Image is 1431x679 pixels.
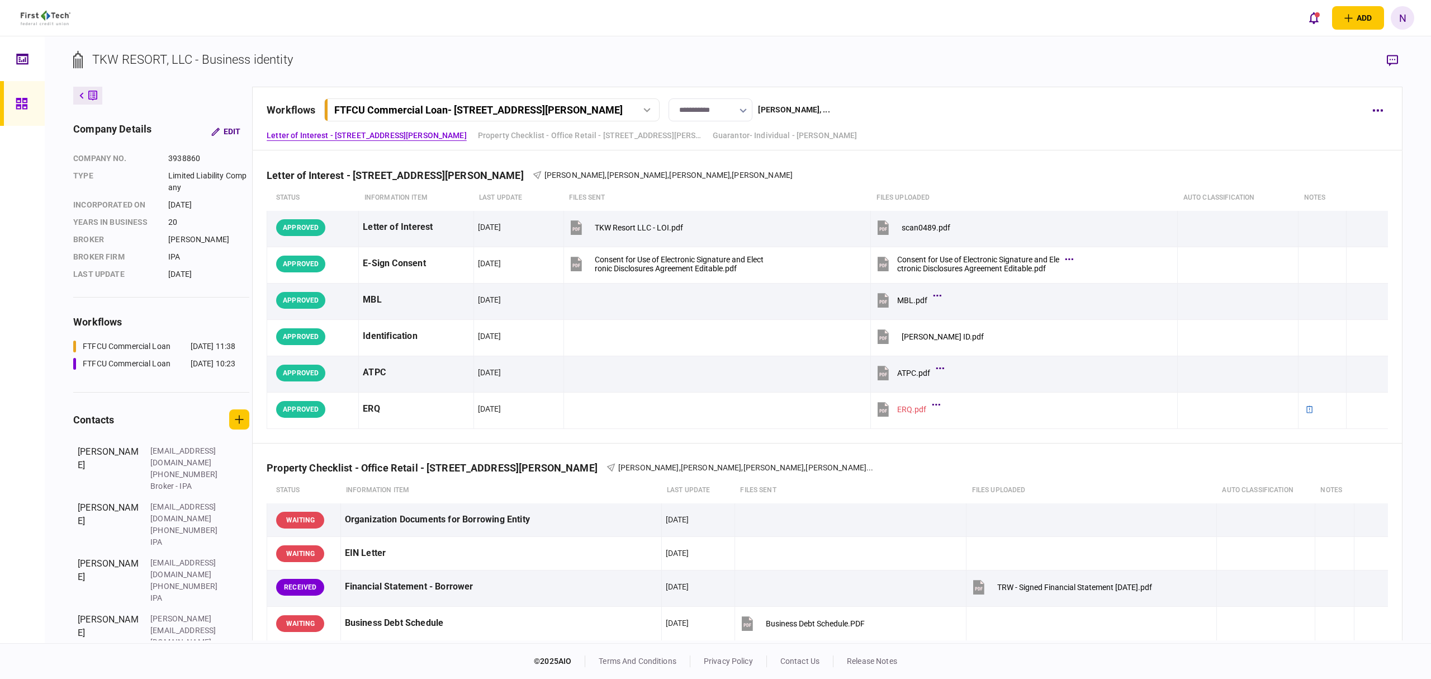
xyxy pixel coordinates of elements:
[267,185,359,211] th: status
[150,592,223,604] div: IPA
[847,657,897,666] a: release notes
[340,478,661,503] th: Information item
[970,574,1152,600] button: TRW - Signed Financial Statement 3-6-25.pdf
[1216,478,1315,503] th: auto classification
[875,397,937,422] button: ERQ.pdf
[345,574,657,600] div: Financial Statement - Borrower
[568,251,764,276] button: Consent for Use of Electronic Signature and Electronic Disclosures Agreement Editable.pdf
[276,256,325,272] div: APPROVED
[150,557,223,581] div: [EMAIL_ADDRESS][DOMAIN_NAME]
[78,557,139,604] div: [PERSON_NAME]
[1299,185,1347,211] th: notes
[875,324,984,349] button: Tom White ID.pdf
[866,462,873,474] span: ...
[666,617,689,629] div: [DATE]
[202,121,249,142] button: Edit
[607,171,668,180] span: [PERSON_NAME]
[73,251,157,263] div: broker firm
[478,294,501,305] div: [DATE]
[902,223,950,232] div: scan0489.pdf
[1391,6,1414,30] div: N
[704,657,753,666] a: privacy policy
[73,341,235,352] a: FTFCU Commercial Loan[DATE] 11:38
[73,234,157,246] div: Broker
[73,412,114,427] div: contacts
[363,397,469,422] div: ERQ
[83,341,170,352] div: FTFCU Commercial Loan
[359,185,473,211] th: Information item
[276,328,325,345] div: APPROVED
[563,185,870,211] th: files sent
[276,365,325,381] div: APPROVED
[875,360,941,385] button: ATPC.pdf
[478,258,501,269] div: [DATE]
[666,514,689,525] div: [DATE]
[739,611,865,636] button: Business Debt Schedule.PDF
[679,463,681,472] span: ,
[732,171,793,180] span: [PERSON_NAME]
[276,545,324,562] div: WAITING
[334,104,623,116] div: FTFCU Commercial Loan - [STREET_ADDRESS][PERSON_NAME]
[667,171,669,180] span: ,
[150,581,223,592] div: [PHONE_NUMBER]
[666,548,689,559] div: [DATE]
[758,104,830,116] div: [PERSON_NAME] , ...
[1332,6,1384,30] button: open adding identity options
[661,478,735,503] th: last update
[766,619,865,628] div: Business Debt Schedule.PDF
[666,581,689,592] div: [DATE]
[534,656,585,667] div: © 2025 AIO
[73,314,249,329] div: workflows
[713,130,857,142] a: Guarantor- Individual - [PERSON_NAME]
[681,463,742,472] span: [PERSON_NAME]
[544,171,605,180] span: [PERSON_NAME]
[735,478,966,503] th: files sent
[276,219,325,236] div: APPROVED
[276,512,324,529] div: WAITING
[78,445,139,492] div: [PERSON_NAME]
[276,292,325,309] div: APPROVED
[168,199,249,211] div: [DATE]
[78,501,139,548] div: [PERSON_NAME]
[897,255,1059,273] div: Consent for Use of Electronic Signature and Electronic Disclosures Agreement Editable.pdf
[363,287,469,313] div: MBL
[478,367,501,378] div: [DATE]
[150,480,223,492] div: Broker - IPA
[150,469,223,480] div: [PHONE_NUMBER]
[73,358,235,370] a: FTFCU Commercial Loan[DATE] 10:23
[871,185,1178,211] th: Files uploaded
[780,657,819,666] a: contact us
[150,613,223,648] div: [PERSON_NAME][EMAIL_ADDRESS][DOMAIN_NAME]
[267,169,533,181] div: Letter of Interest - [STREET_ADDRESS][PERSON_NAME]
[741,463,743,472] span: ,
[168,268,249,280] div: [DATE]
[191,358,236,370] div: [DATE] 10:23
[168,234,249,246] div: [PERSON_NAME]
[875,287,939,313] button: MBL.pdf
[997,583,1152,592] div: TRW - Signed Financial Statement 3-6-25.pdf
[595,255,764,273] div: Consent for Use of Electronic Signature and Electronic Disclosures Agreement Editable.pdf
[73,170,157,194] div: Type
[875,215,950,240] button: scan0489.pdf
[168,153,249,164] div: 3938860
[730,171,732,180] span: ,
[150,536,223,548] div: IPA
[669,171,730,180] span: [PERSON_NAME]
[478,221,501,233] div: [DATE]
[478,130,702,142] a: Property Checklist - Office Retail - [STREET_ADDRESS][PERSON_NAME]
[73,268,157,280] div: last update
[73,199,157,211] div: incorporated on
[92,50,293,69] div: TKW RESORT, LLC - Business identity
[473,185,563,211] th: last update
[168,251,249,263] div: IPA
[805,463,866,472] span: [PERSON_NAME]
[168,216,249,228] div: 20
[363,251,469,276] div: E-Sign Consent
[363,360,469,385] div: ATPC
[73,216,157,228] div: years in business
[267,130,467,142] a: Letter of Interest - [STREET_ADDRESS][PERSON_NAME]
[324,98,660,121] button: FTFCU Commercial Loan- [STREET_ADDRESS][PERSON_NAME]
[345,507,657,532] div: Organization Documents for Borrowing Entity
[267,478,340,503] th: status
[276,615,324,632] div: WAITING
